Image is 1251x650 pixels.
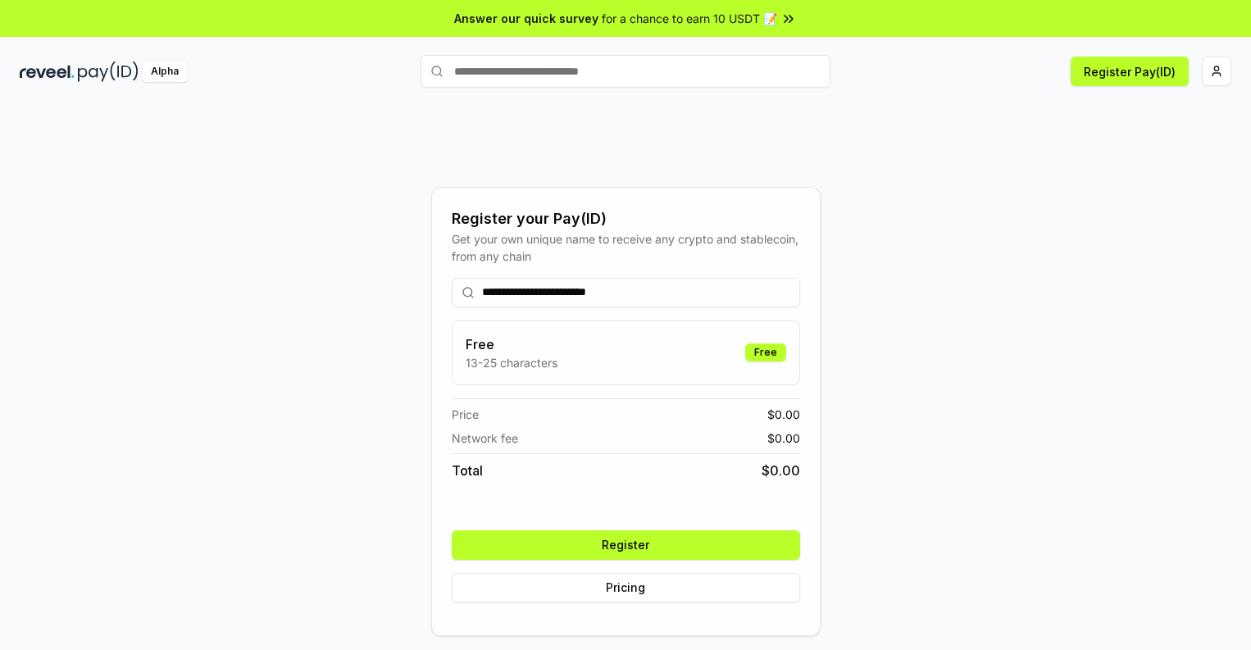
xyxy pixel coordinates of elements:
[452,207,800,230] div: Register your Pay(ID)
[78,61,139,82] img: pay_id
[602,10,777,27] span: for a chance to earn 10 USDT 📝
[466,354,557,371] p: 13-25 characters
[1071,57,1189,86] button: Register Pay(ID)
[767,430,800,447] span: $ 0.00
[767,406,800,423] span: $ 0.00
[452,430,518,447] span: Network fee
[745,343,786,361] div: Free
[452,406,479,423] span: Price
[20,61,75,82] img: reveel_dark
[454,10,598,27] span: Answer our quick survey
[452,530,800,560] button: Register
[452,461,483,480] span: Total
[762,461,800,480] span: $ 0.00
[452,573,800,602] button: Pricing
[452,230,800,265] div: Get your own unique name to receive any crypto and stablecoin, from any chain
[142,61,188,82] div: Alpha
[466,334,557,354] h3: Free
